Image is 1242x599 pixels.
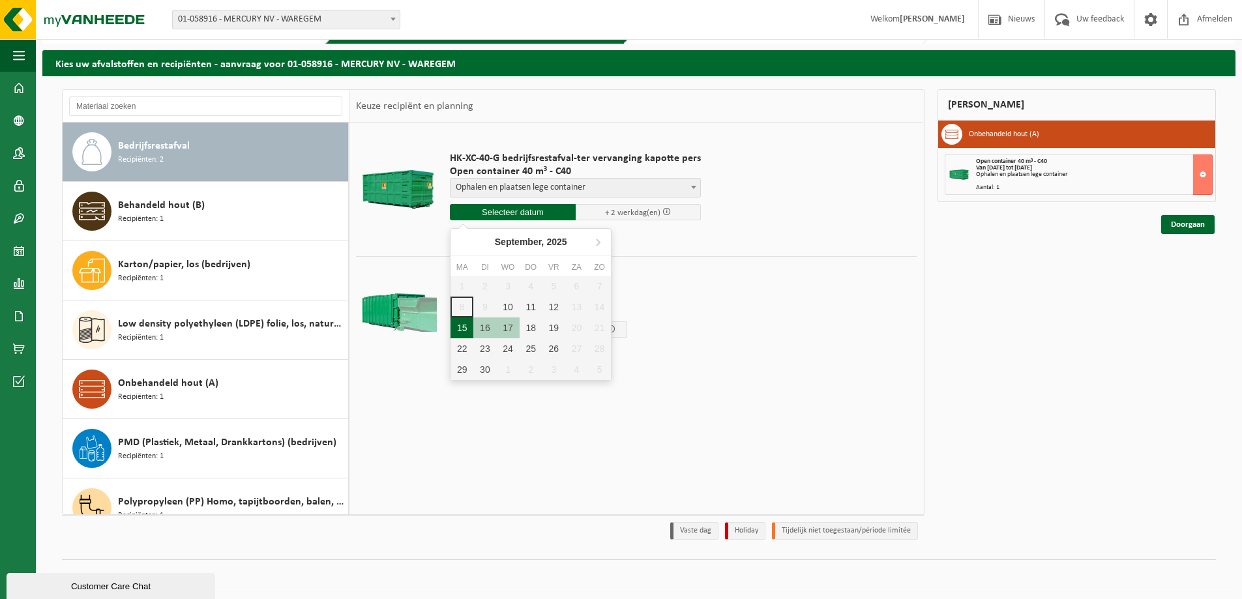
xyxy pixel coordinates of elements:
li: Tijdelijk niet toegestaan/période limitée [772,522,918,540]
span: Open container 40 m³ - C40 [450,165,701,178]
span: HK-XC-40-G bedrijfsrestafval-ter vervanging kapotte pers [450,152,701,165]
div: 29 [451,359,473,380]
span: Recipiënten: 1 [118,450,164,463]
span: Behandeld hout (B) [118,197,205,213]
div: za [565,261,588,274]
h3: Onbehandeld hout (A) [969,124,1039,145]
div: wo [496,261,519,274]
div: 1 [496,359,519,380]
a: Doorgaan [1161,215,1215,234]
input: Materiaal zoeken [69,96,342,116]
button: Low density polyethyleen (LDPE) folie, los, naturel/gekleurd (80/20) Recipiënten: 1 [63,300,349,360]
span: PMD (Plastiek, Metaal, Drankkartons) (bedrijven) [118,435,336,450]
div: 26 [542,338,565,359]
div: 19 [542,317,565,338]
div: do [520,261,542,274]
i: 2025 [546,237,567,246]
div: 17 [496,317,519,338]
div: 22 [451,338,473,359]
div: 24 [496,338,519,359]
span: Onbehandeld hout (A) [118,375,218,391]
button: Onbehandeld hout (A) Recipiënten: 1 [63,360,349,419]
span: Polypropyleen (PP) Homo, tapijtboorden, balen, D, bont [118,494,345,510]
button: PMD (Plastiek, Metaal, Drankkartons) (bedrijven) Recipiënten: 1 [63,419,349,478]
span: Ophalen en plaatsen lege container [451,179,700,197]
span: 01-058916 - MERCURY NV - WAREGEM [172,10,400,29]
button: Polypropyleen (PP) Homo, tapijtboorden, balen, D, bont Recipiënten: 1 [63,478,349,538]
span: Ophalen en plaatsen lege container [450,178,701,197]
div: 18 [520,317,542,338]
div: September, [490,231,572,252]
span: Recipiënten: 1 [118,213,164,226]
span: Recipiënten: 2 [118,154,164,166]
strong: Van [DATE] tot [DATE] [976,164,1032,171]
span: Open container 40 m³ - C40 [976,158,1047,165]
span: Bedrijfsrestafval [118,138,190,154]
span: Recipiënten: 1 [118,391,164,403]
div: 15 [451,317,473,338]
strong: [PERSON_NAME] [900,14,965,24]
div: 16 [473,317,496,338]
div: 23 [473,338,496,359]
span: Recipiënten: 1 [118,332,164,344]
div: 10 [496,297,519,317]
div: [PERSON_NAME] [938,89,1217,121]
span: Karton/papier, los (bedrijven) [118,257,250,272]
li: Vaste dag [670,522,718,540]
button: Bedrijfsrestafval Recipiënten: 2 [63,123,349,182]
span: + 2 werkdag(en) [605,209,660,217]
div: di [473,261,496,274]
iframe: chat widget [7,570,218,599]
div: Aantal: 1 [976,184,1213,191]
button: Behandeld hout (B) Recipiënten: 1 [63,182,349,241]
div: Keuze recipiënt en planning [349,90,480,123]
h2: Kies uw afvalstoffen en recipiënten - aanvraag voor 01-058916 - MERCURY NV - WAREGEM [42,50,1235,76]
div: Ophalen en plaatsen lege container [976,171,1213,178]
span: Low density polyethyleen (LDPE) folie, los, naturel/gekleurd (80/20) [118,316,345,332]
div: 25 [520,338,542,359]
input: Selecteer datum [450,204,576,220]
span: Recipiënten: 1 [118,272,164,285]
div: 11 [520,297,542,317]
span: 01-058916 - MERCURY NV - WAREGEM [173,10,400,29]
div: vr [542,261,565,274]
div: 3 [542,359,565,380]
div: zo [588,261,611,274]
span: Recipiënten: 1 [118,510,164,522]
div: ma [451,261,473,274]
div: 12 [542,297,565,317]
li: Holiday [725,522,765,540]
button: Karton/papier, los (bedrijven) Recipiënten: 1 [63,241,349,300]
div: 30 [473,359,496,380]
div: 2 [520,359,542,380]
